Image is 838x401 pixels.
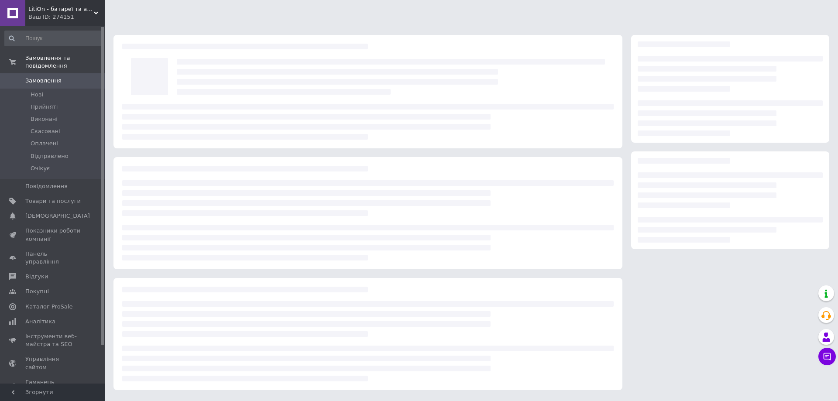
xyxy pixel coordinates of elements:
span: Товари та послуги [25,197,81,205]
span: Нові [31,91,43,99]
span: Оплачені [31,140,58,147]
input: Пошук [4,31,103,46]
span: Замовлення [25,77,62,85]
span: Очікує [31,165,50,172]
span: Скасовані [31,127,60,135]
span: Показники роботи компанії [25,227,81,243]
span: LitiOn - батареї та акумулятори [28,5,94,13]
span: Виконані [31,115,58,123]
span: Управління сайтом [25,355,81,371]
span: Каталог ProSale [25,303,72,311]
span: Замовлення та повідомлення [25,54,105,70]
span: Прийняті [31,103,58,111]
button: Чат з покупцем [818,348,836,365]
span: Гаманець компанії [25,378,81,394]
span: Покупці [25,288,49,295]
span: Відгуки [25,273,48,281]
span: Інструменти веб-майстра та SEO [25,332,81,348]
span: [DEMOGRAPHIC_DATA] [25,212,90,220]
div: Ваш ID: 274151 [28,13,105,21]
span: Повідомлення [25,182,68,190]
span: Панель управління [25,250,81,266]
span: Відправлено [31,152,69,160]
span: Аналітика [25,318,55,326]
